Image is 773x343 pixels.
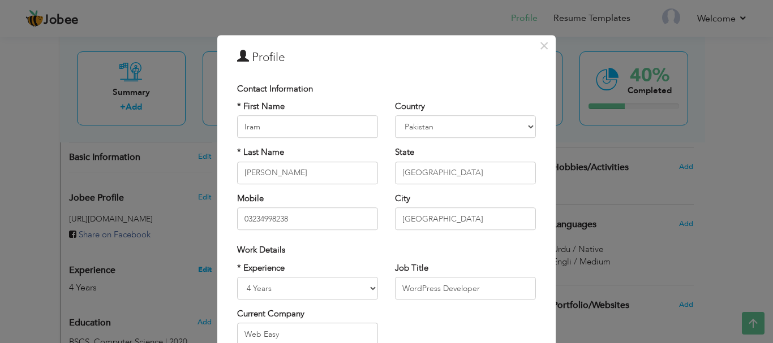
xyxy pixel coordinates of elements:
label: City [395,193,410,205]
button: Close [535,37,553,55]
label: State [395,147,414,159]
label: * Experience [237,262,285,274]
label: Current Company [237,308,304,320]
span: Work Details [237,244,285,255]
label: * First Name [237,101,285,112]
label: * Last Name [237,147,284,159]
label: Job Title [395,262,428,274]
label: Mobile [237,193,264,205]
label: Country [395,101,425,112]
span: × [539,36,549,56]
h3: Profile [237,49,536,66]
span: Contact Information [237,83,313,94]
